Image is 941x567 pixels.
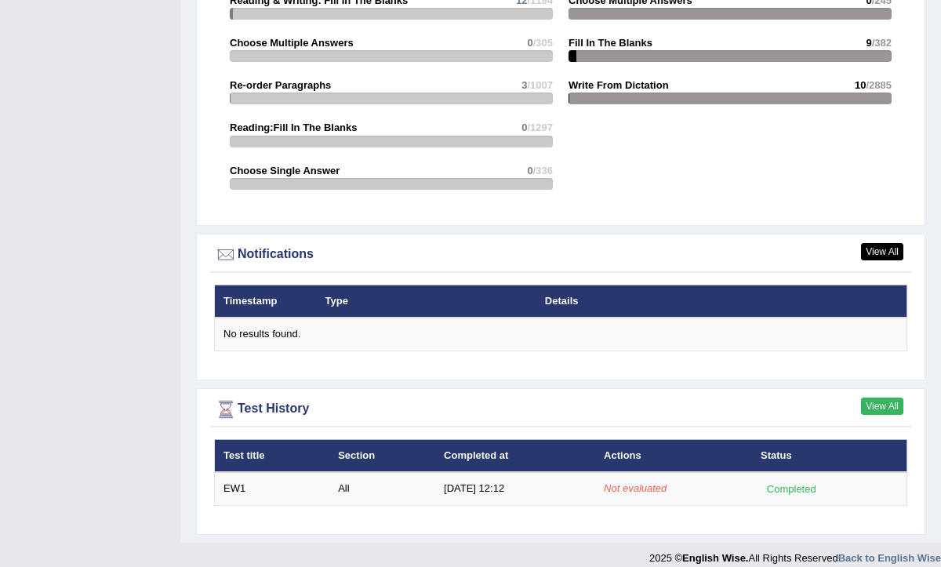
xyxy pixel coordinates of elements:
span: /382 [872,37,892,49]
strong: Reading:Fill In The Blanks [230,122,358,133]
a: Back to English Wise [838,552,941,564]
div: Notifications [214,243,907,267]
th: Section [329,439,435,472]
td: [DATE] 12:12 [435,472,595,505]
span: /336 [533,165,553,176]
a: View All [861,398,903,415]
th: Timestamp [215,285,317,318]
span: /1297 [527,122,553,133]
div: Test History [214,398,907,421]
strong: Write From Dictation [569,79,669,91]
div: No results found. [223,327,898,342]
div: 2025 © All Rights Reserved [649,543,941,565]
th: Type [317,285,536,318]
span: 0 [521,122,527,133]
em: Not evaluated [604,482,667,494]
td: All [329,472,435,505]
span: 10 [855,79,866,91]
span: 0 [527,165,532,176]
span: 9 [866,37,871,49]
span: /305 [533,37,553,49]
strong: Fill In The Blanks [569,37,652,49]
th: Status [752,439,906,472]
th: Completed at [435,439,595,472]
th: Actions [595,439,752,472]
strong: Choose Multiple Answers [230,37,354,49]
a: View All [861,243,903,260]
th: Details [536,285,813,318]
div: Completed [761,481,822,497]
td: EW1 [215,472,330,505]
strong: Choose Single Answer [230,165,340,176]
span: /1007 [527,79,553,91]
th: Test title [215,439,330,472]
span: 0 [527,37,532,49]
strong: English Wise. [682,552,748,564]
strong: Re-order Paragraphs [230,79,331,91]
span: 3 [521,79,527,91]
span: /2885 [866,79,892,91]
